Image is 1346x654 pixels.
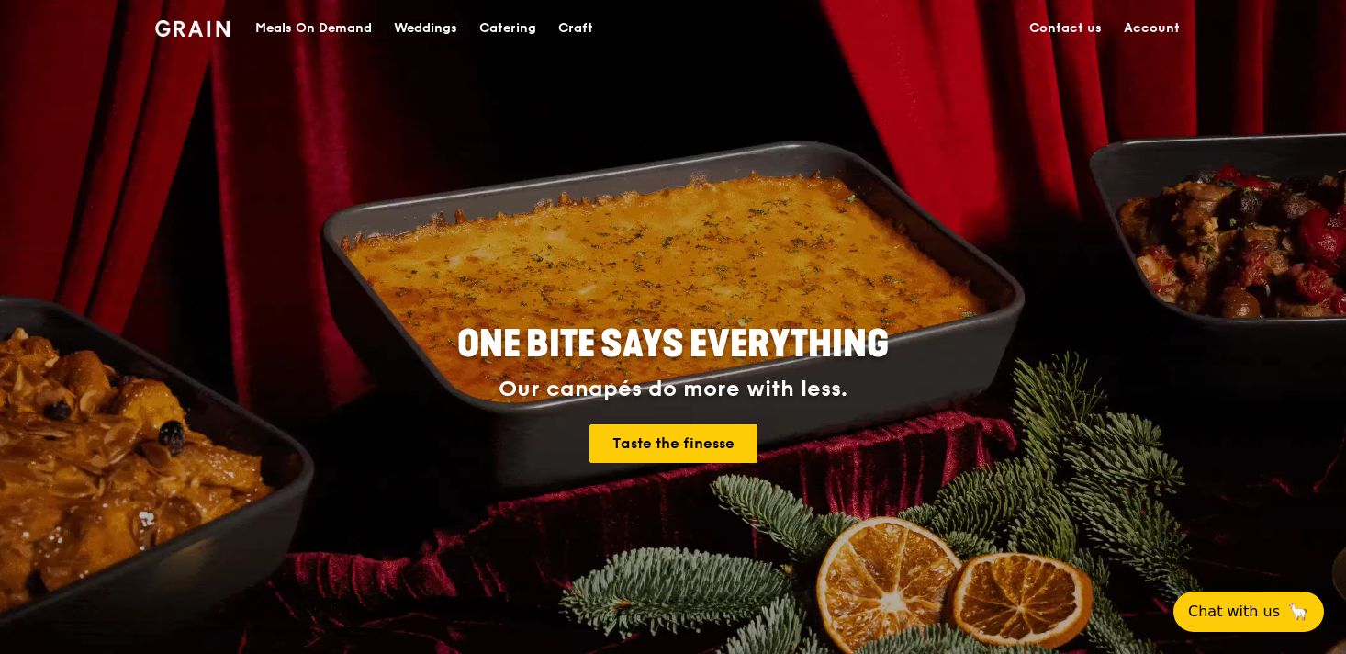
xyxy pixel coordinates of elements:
[342,377,1004,402] div: Our canapés do more with less.
[1018,1,1113,56] a: Contact us
[394,1,457,56] div: Weddings
[255,1,372,56] div: Meals On Demand
[383,1,468,56] a: Weddings
[558,1,593,56] div: Craft
[1287,601,1309,623] span: 🦙
[1173,592,1324,632] button: Chat with us🦙
[547,1,604,56] a: Craft
[468,1,547,56] a: Catering
[1113,1,1191,56] a: Account
[479,1,536,56] div: Catering
[457,322,889,366] span: ONE BITE SAYS EVERYTHING
[155,20,230,37] img: Grain
[589,424,757,463] a: Taste the finesse
[1188,601,1280,623] span: Chat with us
